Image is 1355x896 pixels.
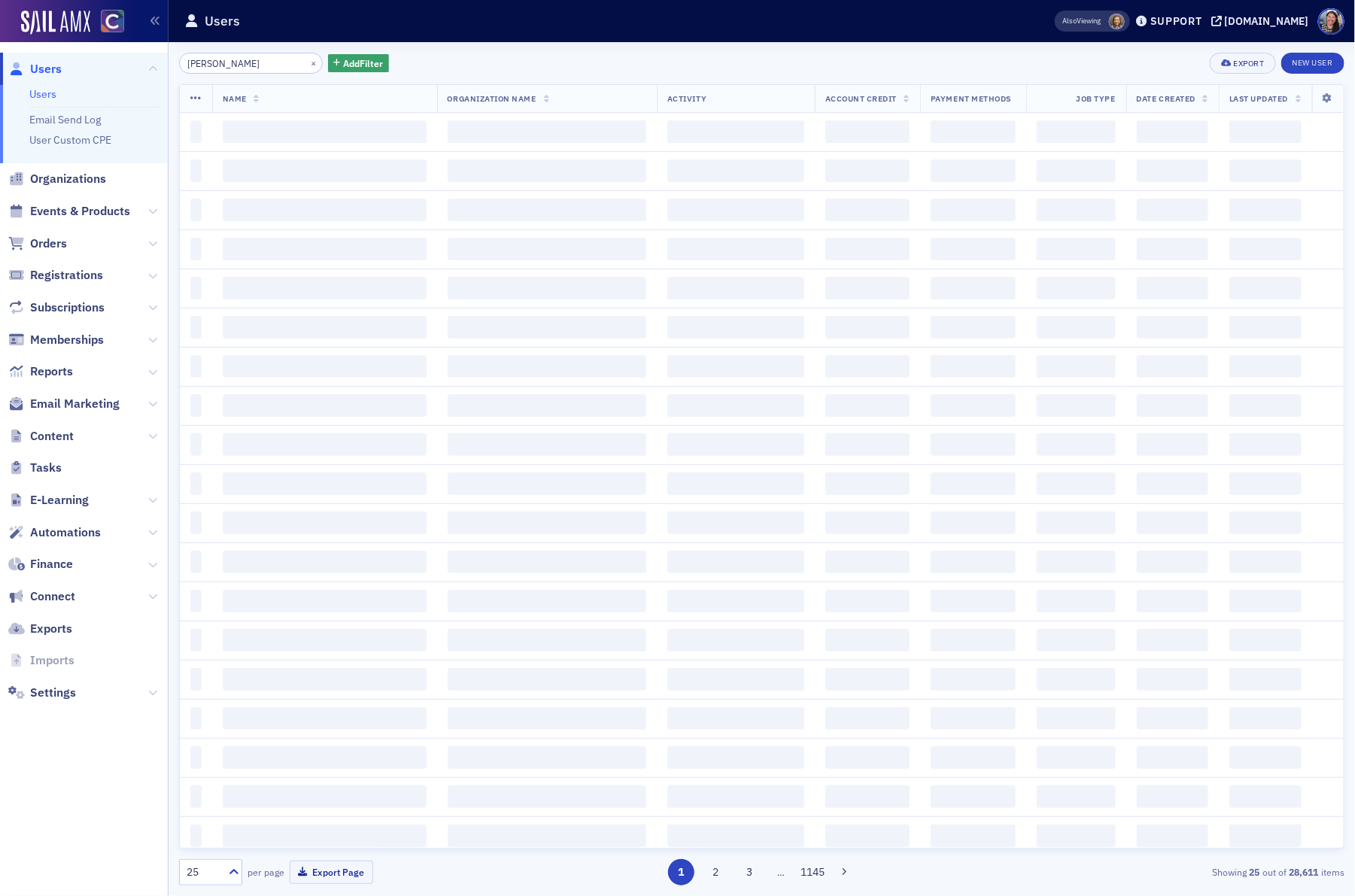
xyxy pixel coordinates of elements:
span: ‌ [1229,120,1302,143]
a: Registrations [8,267,103,284]
span: ‌ [825,590,910,612]
span: ‌ [825,785,910,808]
span: ‌ [190,277,202,299]
span: ‌ [1037,159,1115,182]
button: 3 [737,859,763,885]
span: ‌ [667,238,804,260]
span: ‌ [931,551,1016,573]
span: ‌ [931,199,1016,221]
span: ‌ [1229,472,1302,495]
span: ‌ [223,433,427,456]
span: ‌ [667,159,804,182]
span: ‌ [448,120,646,143]
span: ‌ [1137,825,1208,847]
span: Job Type [1077,93,1116,104]
span: Imports [30,652,74,669]
span: ‌ [190,668,202,691]
a: Connect [8,588,75,605]
span: ‌ [223,159,427,182]
span: Account Credit [825,93,897,104]
a: Orders [8,235,67,252]
span: ‌ [190,394,202,417]
div: Also [1063,16,1077,26]
span: ‌ [1137,668,1208,691]
span: ‌ [667,629,804,651]
button: 1145 [800,859,826,885]
span: … [771,865,792,879]
span: ‌ [1037,120,1115,143]
span: ‌ [448,472,646,495]
span: ‌ [1037,199,1115,221]
a: Events & Products [8,203,130,220]
a: Settings [8,685,76,701]
span: ‌ [667,512,804,534]
div: [DOMAIN_NAME] [1225,14,1309,28]
span: ‌ [667,355,804,378]
span: ‌ [931,825,1016,847]
span: ‌ [931,472,1016,495]
span: ‌ [1037,590,1115,612]
a: Tasks [8,460,62,476]
span: ‌ [448,551,646,573]
span: ‌ [1137,785,1208,808]
span: Organization Name [448,93,536,104]
span: ‌ [1229,512,1302,534]
span: ‌ [1229,551,1302,573]
span: ‌ [223,512,427,534]
a: Subscriptions [8,299,105,316]
span: ‌ [1137,238,1208,260]
span: ‌ [190,433,202,456]
span: ‌ [931,707,1016,730]
button: × [307,56,321,69]
span: ‌ [448,825,646,847]
span: ‌ [190,629,202,651]
span: ‌ [190,746,202,769]
span: ‌ [448,629,646,651]
h1: Users [205,12,240,30]
a: Email Marketing [8,396,120,412]
div: 25 [187,864,220,880]
span: ‌ [223,746,427,769]
span: Payment Methods [931,93,1011,104]
a: Users [8,61,62,77]
span: ‌ [825,394,910,417]
span: Email Marketing [30,396,120,412]
a: Email Send Log [29,113,101,126]
span: ‌ [825,707,910,730]
span: ‌ [1037,355,1115,378]
span: ‌ [931,629,1016,651]
span: ‌ [223,590,427,612]
span: ‌ [1137,746,1208,769]
span: ‌ [448,433,646,456]
span: ‌ [825,551,910,573]
span: ‌ [190,472,202,495]
span: ‌ [1229,668,1302,691]
span: ‌ [825,512,910,534]
span: ‌ [825,472,910,495]
a: Exports [8,621,72,637]
span: ‌ [1229,590,1302,612]
span: ‌ [1229,629,1302,651]
span: ‌ [1137,277,1208,299]
span: ‌ [448,355,646,378]
a: Finance [8,556,73,573]
div: Export [1234,59,1265,68]
span: ‌ [1137,316,1208,339]
span: ‌ [1229,277,1302,299]
span: ‌ [1137,707,1208,730]
span: ‌ [1229,238,1302,260]
span: ‌ [667,316,804,339]
a: SailAMX [21,11,90,35]
span: ‌ [190,707,202,730]
span: ‌ [931,159,1016,182]
span: ‌ [931,238,1016,260]
span: ‌ [223,707,427,730]
span: ‌ [1037,433,1115,456]
span: ‌ [1037,238,1115,260]
span: ‌ [448,707,646,730]
span: ‌ [190,590,202,612]
span: ‌ [448,316,646,339]
span: ‌ [223,825,427,847]
span: ‌ [1037,512,1115,534]
span: ‌ [448,394,646,417]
